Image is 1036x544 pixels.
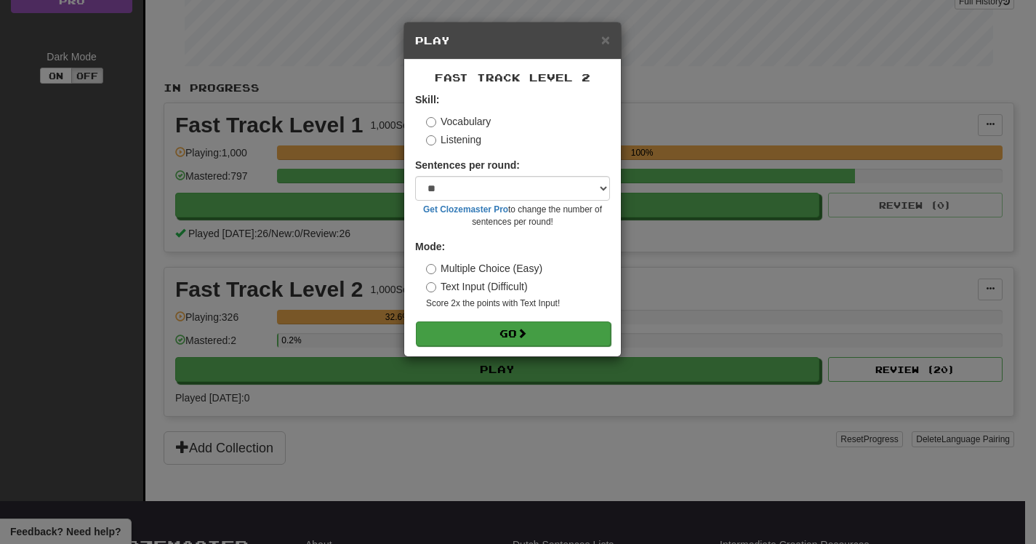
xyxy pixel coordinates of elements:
label: Sentences per round: [415,158,520,172]
small: to change the number of sentences per round! [415,204,610,228]
label: Multiple Choice (Easy) [426,261,542,276]
input: Multiple Choice (Easy) [426,264,436,274]
a: Get Clozemaster Pro [423,204,508,215]
label: Vocabulary [426,114,491,129]
strong: Skill: [415,94,439,105]
label: Text Input (Difficult) [426,279,528,294]
button: Go [416,321,611,346]
h5: Play [415,33,610,48]
span: Fast Track Level 2 [435,71,590,84]
input: Vocabulary [426,117,436,127]
input: Listening [426,135,436,145]
button: Close [601,32,610,47]
span: × [601,31,610,48]
label: Listening [426,132,481,147]
small: Score 2x the points with Text Input ! [426,297,610,310]
input: Text Input (Difficult) [426,282,436,292]
strong: Mode: [415,241,445,252]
